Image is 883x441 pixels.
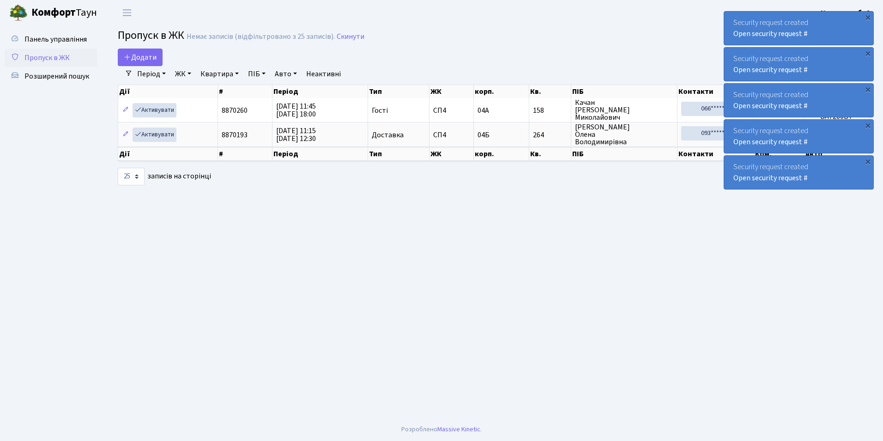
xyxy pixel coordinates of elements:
div: Розроблено . [401,424,482,435]
a: Консьєрж б. 4. [821,7,872,18]
th: ЖК [429,85,474,98]
th: Контакти [677,85,754,98]
div: Security request created [724,120,873,153]
select: записів на сторінці [118,168,145,185]
a: Open security request # [733,173,808,183]
span: 264 [533,131,567,139]
b: Комфорт [31,5,76,20]
span: 8870260 [222,105,248,116]
a: Open security request # [733,65,808,75]
a: Розширений пошук [5,67,97,86]
a: Активувати [133,103,176,117]
th: ПІБ [571,147,677,161]
div: × [863,121,872,130]
div: × [863,85,872,94]
th: ПІБ [571,85,677,98]
a: Massive Kinetic [437,424,480,434]
a: Неактивні [302,66,345,82]
a: Пропуск в ЖК [5,49,97,67]
a: Квартира [197,66,242,82]
div: Security request created [724,84,873,117]
th: # [218,147,272,161]
a: Авто [271,66,301,82]
th: Тип [368,147,429,161]
span: СП4 [433,131,470,139]
a: ЖК [171,66,195,82]
a: Період [133,66,169,82]
span: Додати [124,52,157,62]
span: Розширений пошук [24,71,89,81]
img: logo.png [9,4,28,22]
th: ЖК [429,147,474,161]
div: Security request created [724,156,873,189]
span: [DATE] 11:15 [DATE] 12:30 [276,126,316,144]
button: Переключити навігацію [115,5,139,20]
th: Контакти [677,147,754,161]
th: Період [272,85,368,98]
a: Open security request # [733,29,808,39]
span: Доставка [372,131,404,139]
a: Додати [118,49,163,66]
b: Консьєрж б. 4. [821,8,872,18]
a: Open security request # [733,101,808,111]
span: 158 [533,107,567,114]
span: СП4 [433,107,470,114]
th: Період [272,147,368,161]
th: корп. [474,85,529,98]
th: Дії [118,85,218,98]
a: Open security request # [733,137,808,147]
label: записів на сторінці [118,168,211,185]
span: 04Б [478,130,490,140]
span: Пропуск в ЖК [118,27,184,43]
div: × [863,49,872,58]
span: Таун [31,5,97,21]
a: Панель управління [5,30,97,49]
th: Кв. [529,85,571,98]
div: Немає записів (відфільтровано з 25 записів). [187,32,335,41]
div: × [863,157,872,166]
th: # [218,85,272,98]
span: 04А [478,105,489,116]
th: Тип [368,85,429,98]
span: 8870193 [222,130,248,140]
a: Скинути [337,32,364,41]
span: Пропуск в ЖК [24,53,70,63]
div: Security request created [724,48,873,81]
a: Активувати [133,128,176,142]
span: Гості [372,107,388,114]
th: корп. [474,147,529,161]
span: Качан [PERSON_NAME] Миколайович [575,99,673,121]
span: [PERSON_NAME] Олена Володимирівна [575,123,673,146]
th: Дії [118,147,218,161]
div: Security request created [724,12,873,45]
span: Панель управління [24,34,87,44]
a: ПІБ [244,66,269,82]
div: × [863,12,872,22]
span: [DATE] 11:45 [DATE] 18:00 [276,101,316,119]
th: Кв. [529,147,571,161]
